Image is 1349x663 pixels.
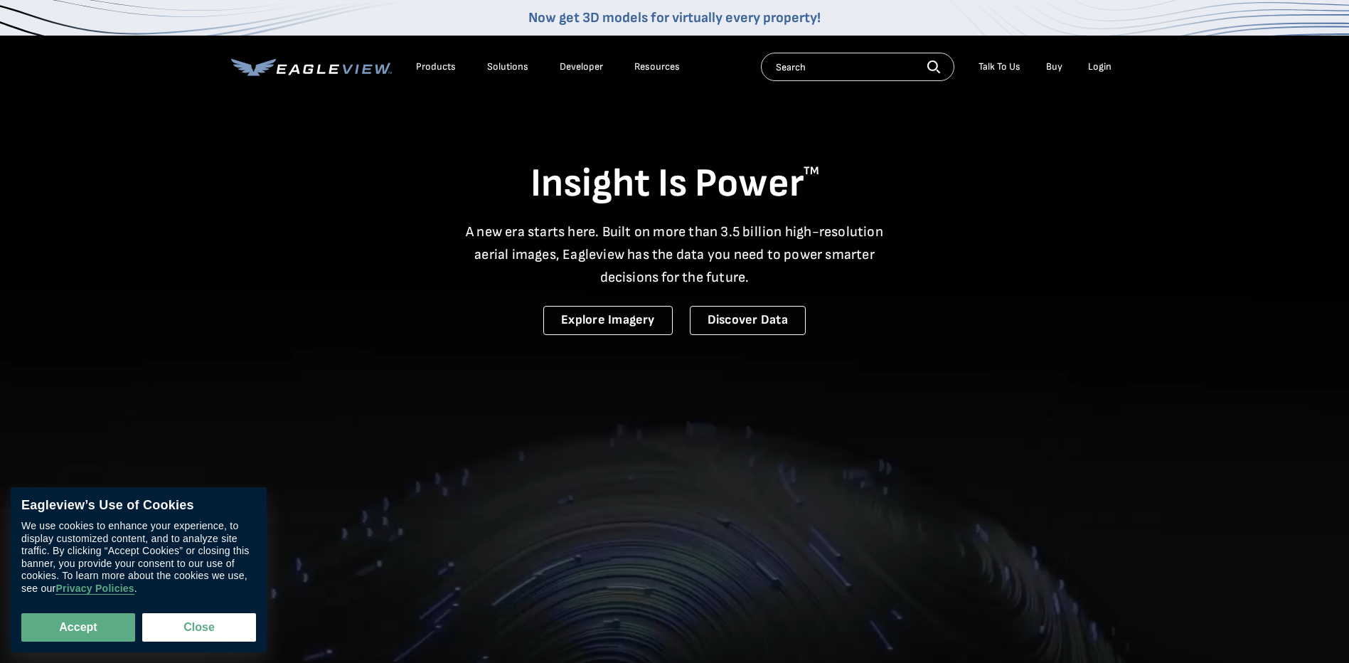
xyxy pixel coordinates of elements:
[457,221,892,289] p: A new era starts here. Built on more than 3.5 billion high-resolution aerial images, Eagleview ha...
[21,613,135,642] button: Accept
[634,60,680,73] div: Resources
[416,60,456,73] div: Products
[979,60,1020,73] div: Talk To Us
[142,613,256,642] button: Close
[528,9,821,26] a: Now get 3D models for virtually every property!
[543,306,673,335] a: Explore Imagery
[231,159,1119,209] h1: Insight Is Power
[21,521,256,595] div: We use cookies to enhance your experience, to display customized content, and to analyze site tra...
[55,583,134,595] a: Privacy Policies
[560,60,603,73] a: Developer
[804,164,819,178] sup: TM
[21,498,256,514] div: Eagleview’s Use of Cookies
[1046,60,1062,73] a: Buy
[690,306,806,335] a: Discover Data
[487,60,528,73] div: Solutions
[761,53,954,81] input: Search
[1088,60,1111,73] div: Login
